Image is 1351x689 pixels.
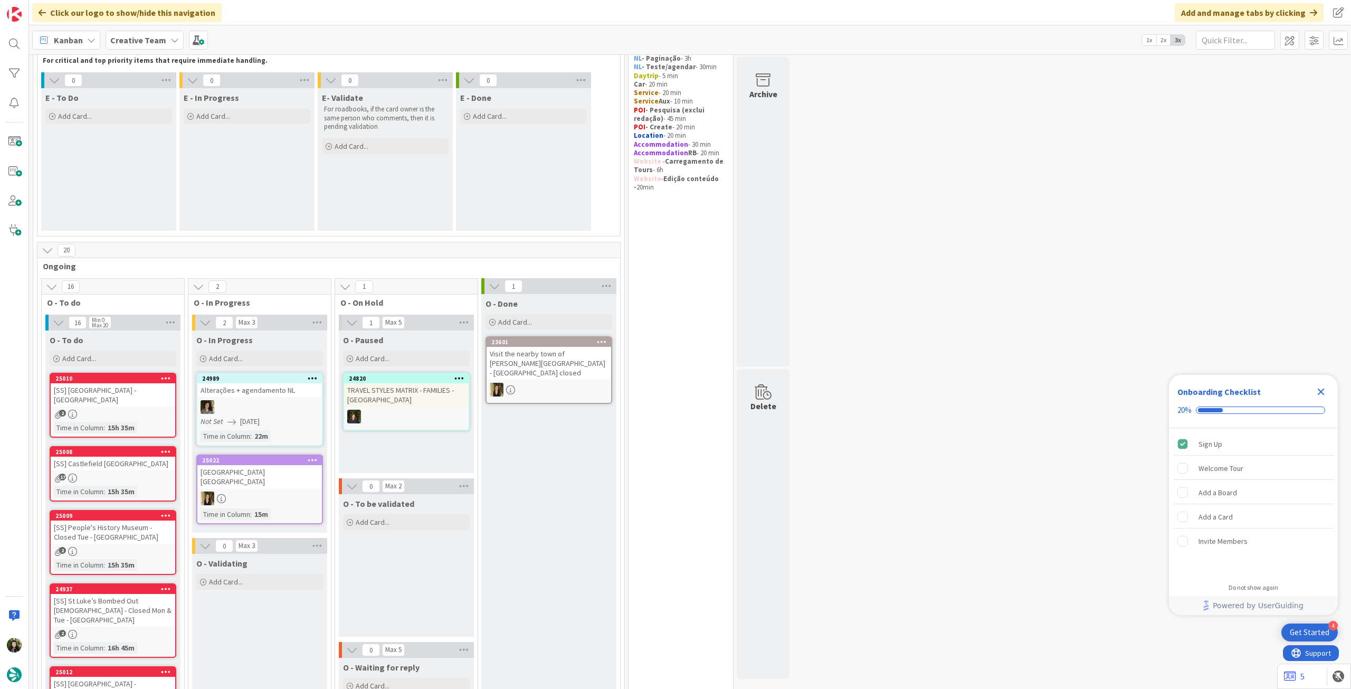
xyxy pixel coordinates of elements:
[110,35,166,45] b: Creative Team
[1213,599,1304,612] span: Powered by UserGuiding
[634,123,728,131] p: - 20 min
[103,486,105,497] span: :
[634,72,728,80] p: - 5 min
[54,34,83,46] span: Kanban
[215,540,233,552] span: 0
[197,456,322,465] div: 25022
[1229,583,1278,592] div: Do not show again
[750,400,776,412] div: Delete
[201,430,250,442] div: Time in Column
[688,148,697,157] strong: RB
[1173,432,1334,456] div: Sign Up is complete.
[349,375,469,382] div: 24820
[51,383,175,407] div: [SS] [GEOGRAPHIC_DATA] - [GEOGRAPHIC_DATA]
[43,56,268,65] strong: For critical and top priority items that require immediate handling.
[491,338,611,346] div: 23601
[634,140,688,149] strong: Accommodation
[7,7,22,22] img: Visit kanbanzone.com
[634,63,728,71] p: - 30min
[1328,621,1338,630] div: 4
[645,122,672,131] strong: - Create
[58,244,75,257] span: 20
[47,297,171,308] span: O - To do
[252,508,271,520] div: 15m
[344,374,469,383] div: 24820
[356,354,389,363] span: Add Card...
[43,261,607,271] span: Ongoing
[634,149,728,157] p: - 20 min
[203,74,221,87] span: 0
[55,586,175,593] div: 24937
[201,400,214,414] img: MS
[64,74,82,87] span: 0
[634,157,661,166] strong: Website
[324,105,446,131] p: For roadbooks, if the card owner is the same person who comments, then it is pending validation
[473,111,507,121] span: Add Card...
[343,662,420,673] span: O - Waiting for reply
[634,140,728,149] p: - 30 min
[55,512,175,520] div: 25009
[54,642,103,654] div: Time in Column
[197,400,322,414] div: MS
[54,559,103,571] div: Time in Column
[486,298,518,309] span: O - Done
[92,323,108,328] div: Max 20
[362,316,380,329] span: 1
[343,498,414,509] span: O - To be validated
[487,337,611,347] div: 23601
[479,74,497,87] span: 0
[209,577,243,587] span: Add Card...
[1173,530,1334,553] div: Invite Members is incomplete.
[460,92,491,103] span: E - Done
[344,383,469,407] div: TRAVEL STYLES MATRIX - FAMILIES - [GEOGRAPHIC_DATA]
[1312,383,1329,400] div: Close Checklist
[197,374,322,383] div: 24989
[1171,35,1185,45] span: 3x
[343,335,383,345] span: O - Paused
[202,457,322,464] div: 25022
[642,54,681,63] strong: - Paginação
[1169,428,1338,577] div: Checklist items
[634,106,706,123] strong: - Pesquisa (exclui redação)
[634,80,728,89] p: - 20 min
[7,638,22,653] img: BC
[634,131,663,140] strong: Location
[1142,35,1156,45] span: 1x
[197,374,322,397] div: 24989Alterações + agendamento NL
[344,374,469,407] div: 24820TRAVEL STYLES MATRIX - FAMILIES - [GEOGRAPHIC_DATA]
[59,630,66,637] span: 2
[51,374,175,407] div: 25010[SS] [GEOGRAPHIC_DATA] - [GEOGRAPHIC_DATA]
[69,316,87,329] span: 16
[51,447,175,470] div: 25008[SS] Castlefield [GEOGRAPHIC_DATA]
[1198,511,1233,523] div: Add a Card
[634,148,688,157] strong: Accommodation
[322,92,363,103] span: E- Validate
[659,97,670,106] strong: Aux
[634,80,645,89] strong: Car
[634,54,642,63] strong: NL
[344,410,469,423] div: MC
[51,374,175,383] div: 25010
[385,647,402,653] div: Max 5
[51,457,175,470] div: [SS] Castlefield [GEOGRAPHIC_DATA]
[1198,486,1237,499] div: Add a Board
[197,383,322,397] div: Alterações + agendamento NL
[1169,596,1338,615] div: Footer
[749,88,777,100] div: Archive
[634,174,720,192] strong: Edição conteúdo -
[340,297,464,308] span: O - On Hold
[55,375,175,382] div: 25010
[208,280,226,293] span: 2
[105,486,137,497] div: 15h 35m
[196,558,248,569] span: O - Validating
[51,584,175,627] div: 24937[SS] St Luke’s Bombed Out [DEMOGRAPHIC_DATA] - Closed Mon & Tue - [GEOGRAPHIC_DATA]
[105,559,137,571] div: 15h 35m
[1198,462,1243,475] div: Welcome Tour
[634,174,661,183] strong: Website
[634,131,728,140] p: - 20 min
[1173,457,1334,480] div: Welcome Tour is incomplete.
[356,517,389,527] span: Add Card...
[252,430,271,442] div: 22m
[362,644,380,656] span: 0
[385,320,402,325] div: Max 5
